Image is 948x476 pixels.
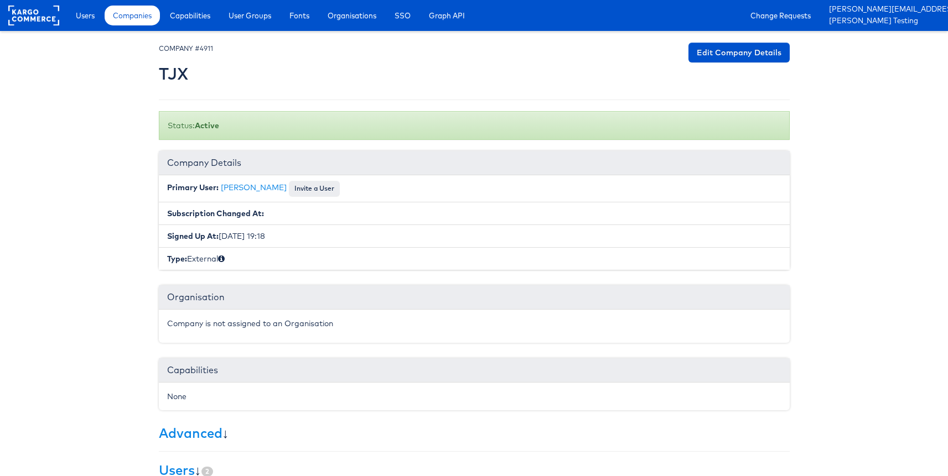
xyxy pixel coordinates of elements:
span: User Groups [229,10,271,21]
b: Active [195,121,219,130]
a: Edit Company Details [688,43,790,62]
div: Organisation [159,285,790,310]
a: [PERSON_NAME] [221,182,287,192]
a: Organisations [319,6,385,25]
div: Status: [159,111,790,140]
span: Graph API [429,10,465,21]
h2: TJX [159,65,213,83]
b: Subscription Changed At: [167,208,264,218]
span: Fonts [289,10,309,21]
span: Capabilities [170,10,210,21]
a: SSO [386,6,419,25]
a: Advanced [159,425,222,441]
small: COMPANY #4911 [159,44,213,53]
div: None [167,391,781,402]
b: Type: [167,254,187,264]
span: Organisations [328,10,376,21]
div: Capabilities [159,358,790,383]
li: External [159,247,790,270]
li: [DATE] 19:18 [159,224,790,248]
a: Change Requests [742,6,819,25]
a: Users [68,6,103,25]
b: Primary User: [167,182,219,192]
a: Graph API [421,6,473,25]
a: Fonts [281,6,318,25]
button: Invite a User [289,181,340,196]
a: User Groups [220,6,279,25]
a: [PERSON_NAME][EMAIL_ADDRESS][PERSON_NAME][DOMAIN_NAME] [829,4,940,15]
p: Company is not assigned to an Organisation [167,318,781,329]
a: Companies [105,6,160,25]
b: Signed Up At: [167,231,219,241]
a: Capabilities [162,6,219,25]
span: Companies [113,10,152,21]
span: Users [76,10,95,21]
span: SSO [395,10,411,21]
h3: ↓ [159,426,790,440]
a: [PERSON_NAME] Testing [829,15,940,27]
span: Internal (staff) or External (client) [218,254,225,264]
div: Company Details [159,151,790,175]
